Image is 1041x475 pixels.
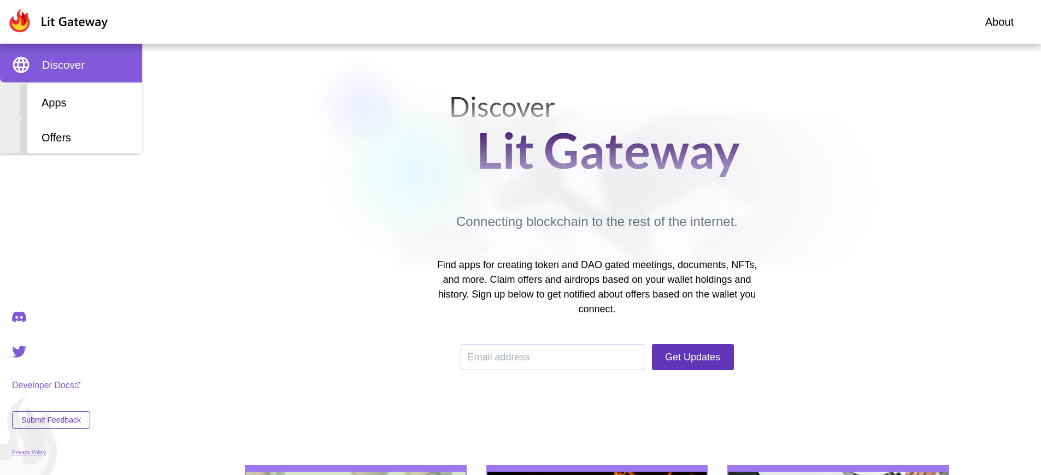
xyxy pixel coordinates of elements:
[477,120,740,179] h2: Lit Gateway
[20,84,142,118] div: Apps
[12,449,90,455] a: Privacy Policy
[430,258,765,317] p: Find apps for creating token and DAO gated meetings, documents, NFTs, and more. Claim offers and ...
[7,9,108,33] img: Lit Gateway Logo
[12,381,90,390] a: Developer Docs
[652,344,734,370] button: Get Updates
[456,212,738,231] p: Connecting blockchain to the rest of the internet.
[985,14,1014,30] a: About
[20,118,142,153] div: Offers
[12,411,90,429] button: Submit Feedback
[42,57,85,73] span: Discover
[449,93,740,120] h3: Discover
[468,345,637,370] input: Email address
